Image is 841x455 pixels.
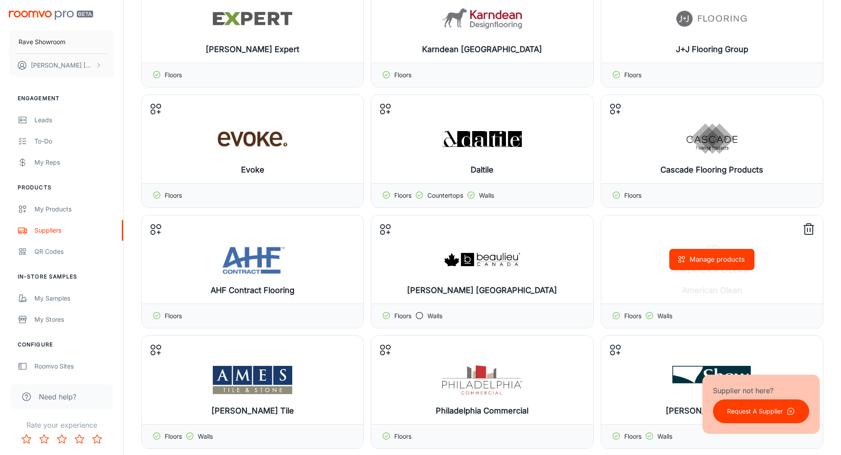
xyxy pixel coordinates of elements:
[713,385,809,396] p: Supplier not here?
[34,293,114,303] div: My Samples
[9,11,93,20] img: Roomvo PRO Beta
[394,432,411,441] p: Floors
[165,191,182,200] p: Floors
[34,361,114,371] div: Roomvo Sites
[624,70,641,80] p: Floors
[34,136,114,146] div: To-do
[624,191,641,200] p: Floors
[34,158,114,167] div: My Reps
[165,70,182,80] p: Floors
[34,315,114,324] div: My Stores
[713,399,809,423] button: Request A Supplier
[727,406,783,416] p: Request A Supplier
[34,226,114,235] div: Suppliers
[7,420,116,430] p: Rate your experience
[198,432,213,441] p: Walls
[394,311,411,321] p: Floors
[34,247,114,256] div: QR Codes
[53,430,71,448] button: Rate 3 star
[39,391,76,402] span: Need help?
[9,30,114,53] button: Rave Showroom
[31,60,93,70] p: [PERSON_NAME] [PERSON_NAME]
[34,115,114,125] div: Leads
[71,430,88,448] button: Rate 4 star
[394,191,411,200] p: Floors
[624,311,641,321] p: Floors
[88,430,106,448] button: Rate 5 star
[35,430,53,448] button: Rate 2 star
[394,70,411,80] p: Floors
[165,311,182,321] p: Floors
[165,432,182,441] p: Floors
[18,430,35,448] button: Rate 1 star
[657,311,672,321] p: Walls
[34,204,114,214] div: My Products
[479,191,494,200] p: Walls
[9,54,114,77] button: [PERSON_NAME] [PERSON_NAME]
[657,432,672,441] p: Walls
[19,37,65,47] p: Rave Showroom
[427,311,442,321] p: Walls
[624,432,641,441] p: Floors
[669,249,754,270] button: Manage products
[427,191,463,200] p: Countertops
